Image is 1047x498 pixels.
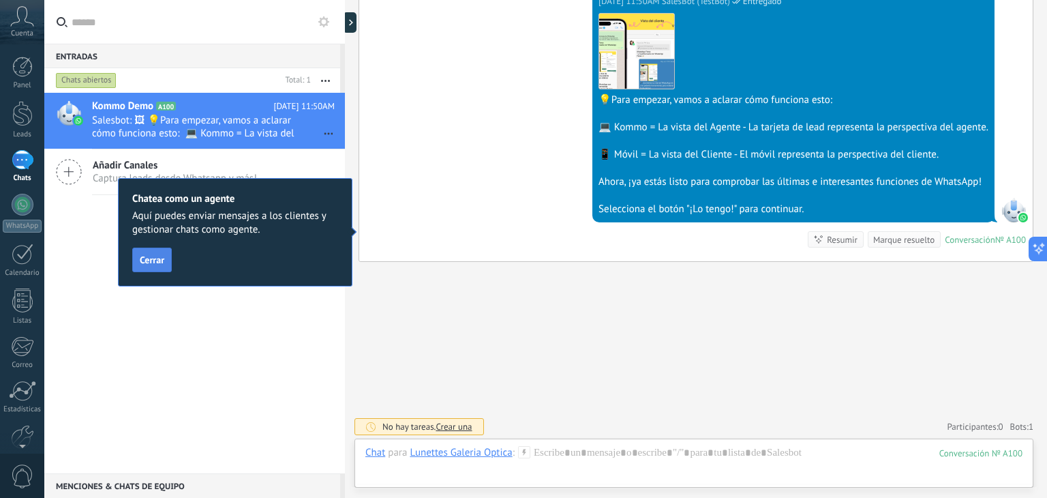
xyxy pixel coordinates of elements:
div: No hay tareas. [382,421,472,433]
div: 100 [939,448,1022,459]
a: Participantes:0 [947,421,1003,433]
div: Marque resuelto [873,233,935,246]
div: Chats [3,174,42,183]
div: Calendario [3,269,42,278]
div: Resumir [827,233,858,246]
span: Kommo Demo [92,100,153,113]
div: Panel [3,81,42,90]
span: Bots: [1010,421,1033,433]
div: Total: 1 [280,74,311,87]
span: 1 [1029,421,1033,433]
span: 0 [999,421,1003,433]
div: Entradas [44,44,340,68]
div: 💡Para empezar, vamos a aclarar cómo funciona esto: [598,93,988,107]
h2: Chatea como un agente [132,192,338,205]
span: [DATE] 11:50AM [273,100,335,113]
div: Lunettes Galeria Optica [410,446,512,458]
div: Mostrar [343,12,356,33]
span: A100 [156,102,176,111]
button: Más [311,68,340,93]
span: SalesBot [1001,198,1026,222]
div: Estadísticas [3,405,42,414]
div: Selecciona el botón "¡Lo tengo!" para continuar. [598,203,988,216]
div: Chats abiertos [56,72,117,89]
img: waba.svg [1018,213,1028,222]
span: Añadir Canales [93,159,257,172]
div: Correo [3,361,42,370]
div: Ahora, ¡ya estás listo para comprobar las últimas e interesantes funciones de WhatsApp! [598,175,988,189]
div: Conversación [945,234,995,246]
span: Cuenta [11,29,33,38]
span: Captura leads desde Whatsapp y más! [93,172,257,185]
div: 📱 Móvil = La vista del Cliente - El móvil representa la perspectiva del cliente. [598,148,988,162]
a: Kommo Demo A100 [DATE] 11:50AM Salesbot: 🖼 💡Para empezar, vamos a aclarar cómo funciona esto: 💻 K... [44,93,345,149]
div: WhatsApp [3,220,42,233]
img: c4473067-181e-4755-85f1-f3c3e46f773a [599,14,674,89]
img: waba.svg [74,116,83,126]
span: para [388,446,407,460]
span: Crear una [436,421,472,433]
div: № A100 [995,234,1026,246]
button: Cerrar [132,248,172,272]
div: Listas [3,317,42,325]
div: 💻 Kommo = La vista del Agente - La tarjeta de lead representa la perspectiva del agente. [598,121,988,134]
span: Aquí puedes enviar mensajes a los clientes y gestionar chats como agente. [132,209,338,237]
span: : [513,446,515,460]
span: Cerrar [140,255,164,265]
span: Salesbot: 🖼 💡Para empezar, vamos a aclarar cómo funciona esto: 💻 Kommo = La vista del Agente - La... [92,114,309,140]
div: Leads [3,130,42,139]
div: Menciones & Chats de equipo [44,473,340,498]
